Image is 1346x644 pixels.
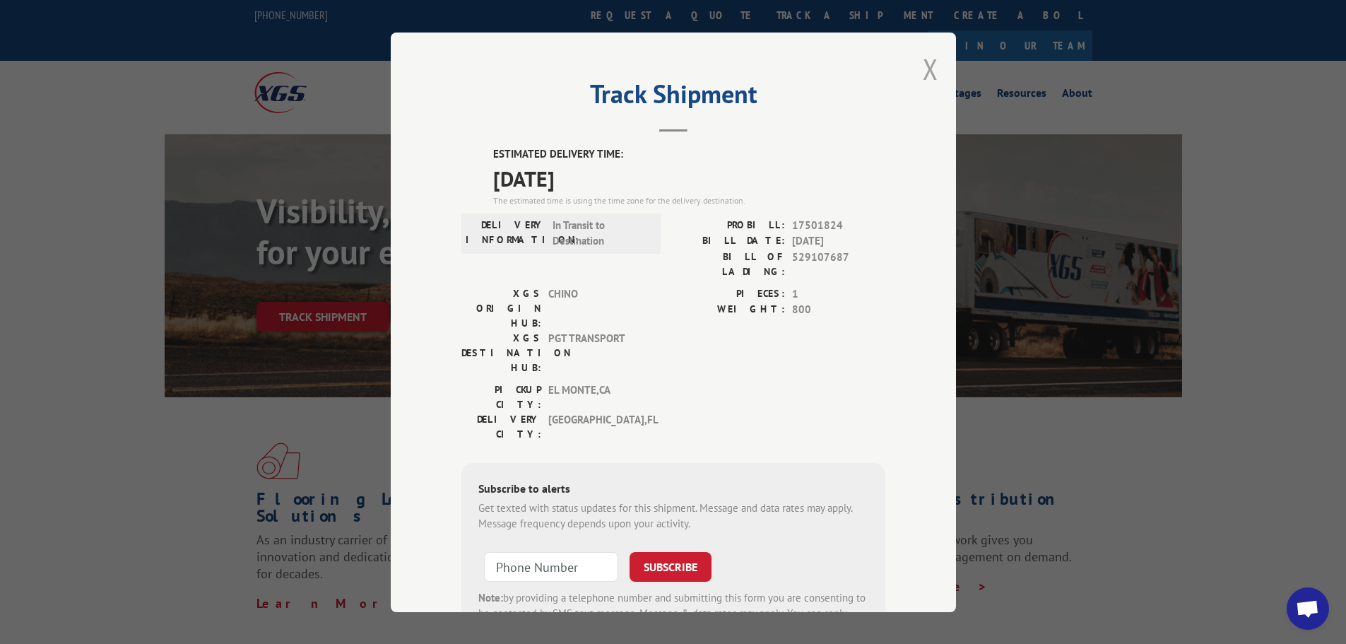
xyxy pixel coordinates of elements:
span: 800 [792,302,885,318]
label: ESTIMATED DELIVERY TIME: [493,146,885,163]
label: PIECES: [673,286,785,302]
div: Open chat [1287,587,1329,630]
label: XGS DESTINATION HUB: [461,330,541,375]
div: Get texted with status updates for this shipment. Message and data rates may apply. Message frequ... [478,500,868,532]
input: Phone Number [484,551,618,581]
span: [DATE] [792,233,885,250]
label: XGS ORIGIN HUB: [461,286,541,330]
button: SUBSCRIBE [630,551,712,581]
span: PGT TRANSPORT [548,330,644,375]
div: The estimated time is using the time zone for the delivery destination. [493,194,885,206]
span: 17501824 [792,217,885,233]
strong: Note: [478,590,503,604]
span: In Transit to Destination [553,217,648,249]
label: PICKUP CITY: [461,382,541,411]
label: BILL DATE: [673,233,785,250]
span: EL MONTE , CA [548,382,644,411]
label: DELIVERY CITY: [461,411,541,441]
label: PROBILL: [673,217,785,233]
label: BILL OF LADING: [673,249,785,279]
div: Subscribe to alerts [478,479,868,500]
h2: Track Shipment [461,84,885,111]
label: DELIVERY INFORMATION: [466,217,545,249]
span: [DATE] [493,162,885,194]
div: by providing a telephone number and submitting this form you are consenting to be contacted by SM... [478,590,868,638]
span: 529107687 [792,249,885,279]
span: [GEOGRAPHIC_DATA] , FL [548,411,644,441]
span: CHINO [548,286,644,330]
label: WEIGHT: [673,302,785,318]
span: 1 [792,286,885,302]
button: Close modal [923,50,938,88]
